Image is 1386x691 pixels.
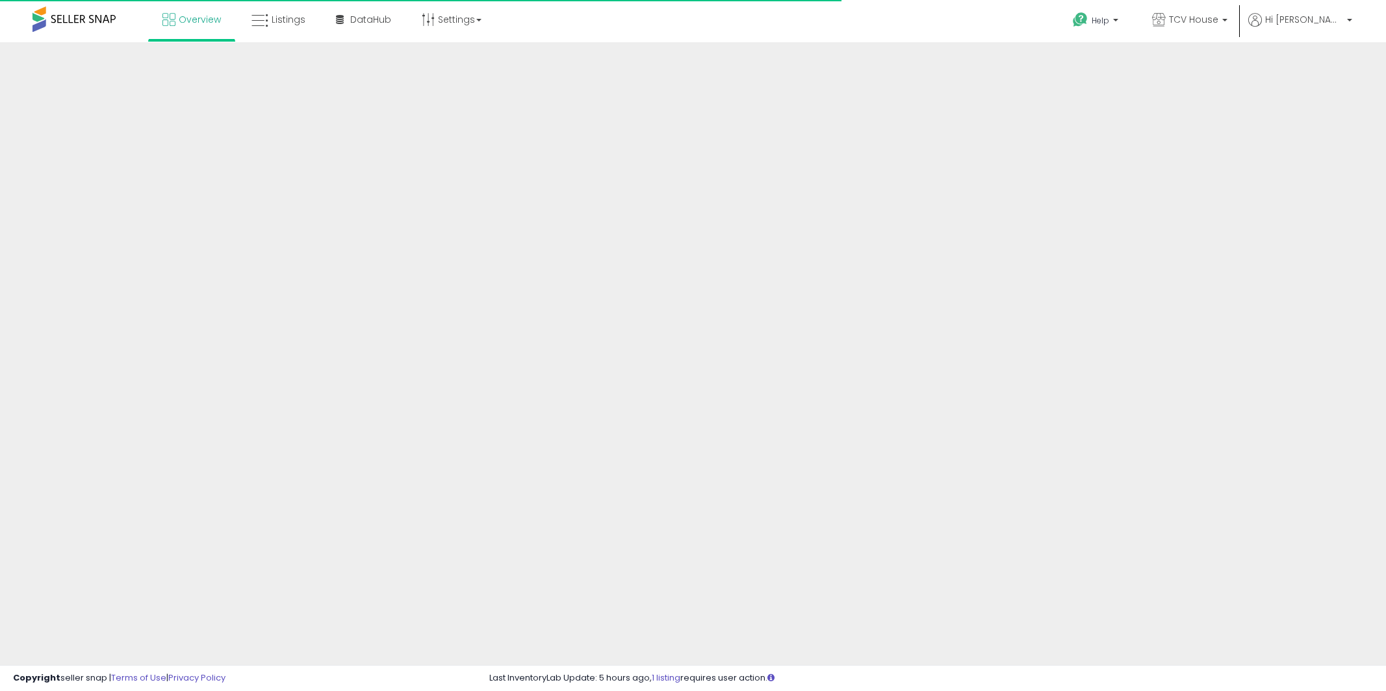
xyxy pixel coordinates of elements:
[1062,2,1131,42] a: Help
[1072,12,1088,28] i: Get Help
[1265,13,1343,26] span: Hi [PERSON_NAME]
[272,13,305,26] span: Listings
[1092,15,1109,26] span: Help
[1169,13,1218,26] span: TCV House
[350,13,391,26] span: DataHub
[1248,13,1352,42] a: Hi [PERSON_NAME]
[179,13,221,26] span: Overview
